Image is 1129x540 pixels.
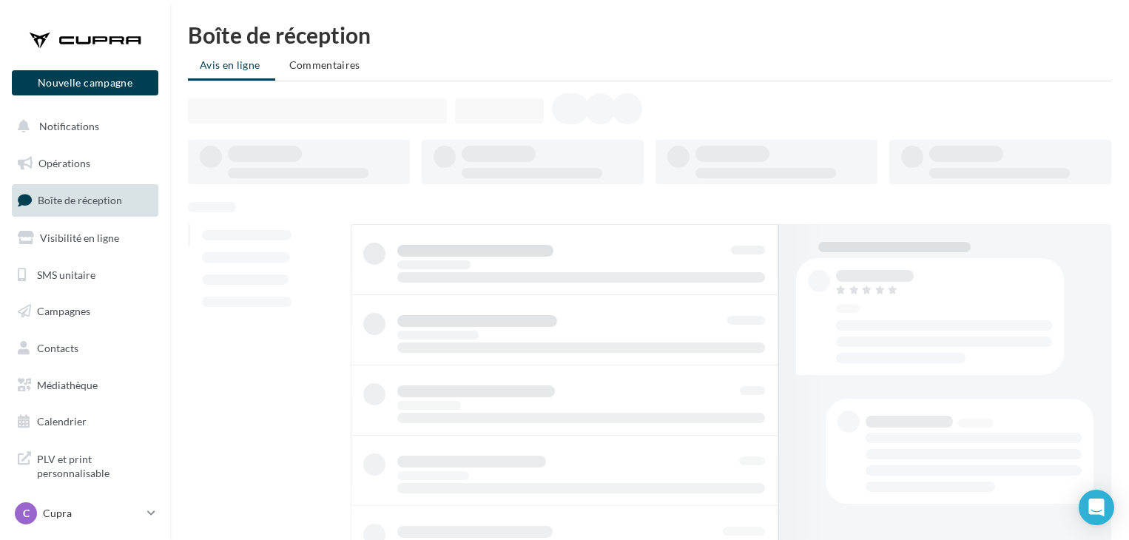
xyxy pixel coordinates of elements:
a: Campagnes [9,296,161,327]
span: Campagnes [37,305,90,317]
span: Boîte de réception [38,194,122,206]
span: C [23,506,30,521]
p: Cupra [43,506,141,521]
span: SMS unitaire [37,268,95,280]
a: Boîte de réception [9,184,161,216]
a: Contacts [9,333,161,364]
a: Visibilité en ligne [9,223,161,254]
a: SMS unitaire [9,260,161,291]
a: PLV et print personnalisable [9,443,161,487]
div: Open Intercom Messenger [1079,490,1114,525]
a: Médiathèque [9,370,161,401]
span: PLV et print personnalisable [37,449,152,481]
div: Boîte de réception [188,24,1111,46]
span: Visibilité en ligne [40,232,119,244]
span: Médiathèque [37,379,98,391]
a: Campagnes DataOnDemand [9,493,161,536]
span: Calendrier [37,415,87,428]
span: Opérations [38,157,90,169]
a: Opérations [9,148,161,179]
span: Campagnes DataOnDemand [37,499,152,530]
span: Contacts [37,342,78,354]
button: Nouvelle campagne [12,70,158,95]
a: C Cupra [12,499,158,527]
span: Commentaires [289,58,360,71]
span: Notifications [39,120,99,132]
button: Notifications [9,111,155,142]
a: Calendrier [9,406,161,437]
